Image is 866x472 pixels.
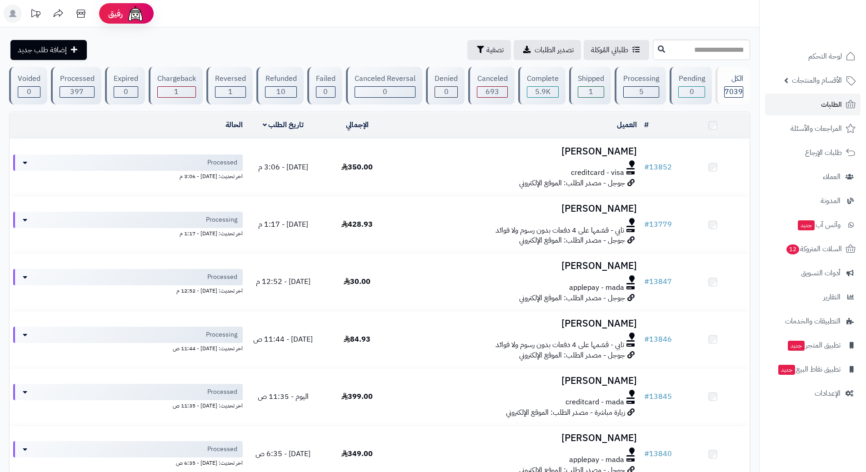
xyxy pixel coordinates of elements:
a: العملاء [765,166,861,188]
span: 0 [383,86,387,97]
span: [DATE] - 11:44 ص [253,334,313,345]
span: 1 [228,86,233,97]
span: جديد [788,341,805,351]
span: تطبيق المتجر [787,339,841,352]
a: Shipped 1 [567,67,613,104]
div: Shipped [578,74,604,84]
div: 0 [18,87,40,97]
span: Processed [207,273,237,282]
span: وآتس آب [797,219,841,231]
span: [DATE] - 3:06 م [258,162,308,173]
div: Expired [114,74,138,84]
span: 5.9K [535,86,551,97]
div: 1 [158,87,195,97]
a: Processing 5 [613,67,668,104]
a: تاريخ الطلب [263,119,304,130]
a: المدونة [765,190,861,212]
div: Refunded [265,74,296,84]
span: جوجل - مصدر الطلب: الموقع الإلكتروني [519,178,625,189]
a: الكل7039 [714,67,752,104]
h3: [PERSON_NAME] [398,204,637,214]
div: 1 [578,87,604,97]
span: 350.00 [341,162,373,173]
a: #13779 [644,219,672,230]
a: طلباتي المُوكلة [584,40,649,60]
a: Canceled 693 [466,67,516,104]
a: العميل [617,119,637,130]
a: #13846 [644,334,672,345]
span: 0 [124,86,128,97]
span: # [644,448,649,459]
a: أدوات التسويق [765,262,861,284]
div: Voided [18,74,40,84]
span: # [644,391,649,402]
span: الأقسام والمنتجات [792,74,842,87]
h3: [PERSON_NAME] [398,433,637,443]
span: المدونة [821,194,841,207]
span: اليوم - 11:35 ص [258,391,309,402]
div: Pending [678,74,705,84]
span: Processing [206,330,237,339]
a: Failed 0 [305,67,344,104]
span: creditcard - visa [571,168,624,178]
div: Processing [623,74,659,84]
a: Processed 397 [49,67,103,104]
span: طلباتي المُوكلة [591,45,628,55]
h3: [PERSON_NAME] [398,318,637,329]
span: جديد [798,220,815,230]
span: 5 [639,86,644,97]
a: # [644,119,649,130]
span: تابي - قسّمها على 4 دفعات بدون رسوم ولا فوائد [496,340,624,350]
a: Refunded 10 [255,67,305,104]
a: #13847 [644,276,672,287]
div: Complete [527,74,559,84]
h3: [PERSON_NAME] [398,261,637,271]
span: السلات المتروكة [786,243,842,255]
a: Canceled Reversal 0 [344,67,424,104]
div: Failed [316,74,335,84]
span: الإعدادات [815,387,841,400]
a: #13852 [644,162,672,173]
img: logo-2.png [804,18,857,37]
span: Processing [206,215,237,224]
span: 0 [323,86,328,97]
a: التطبيقات والخدمات [765,310,861,332]
div: 10 [265,87,296,97]
div: الكل [724,74,743,84]
div: Canceled Reversal [355,74,415,84]
div: 397 [60,87,94,97]
a: Reversed 1 [205,67,255,104]
a: #13845 [644,391,672,402]
span: جوجل - مصدر الطلب: الموقع الإلكتروني [519,293,625,303]
a: Denied 0 [424,67,466,104]
div: اخر تحديث: [DATE] - 6:35 ص [13,457,243,467]
span: جوجل - مصدر الطلب: الموقع الإلكتروني [519,235,625,246]
a: السلات المتروكة12 [765,238,861,260]
a: تطبيق المتجرجديد [765,334,861,356]
div: 5 [624,87,659,97]
span: 0 [444,86,449,97]
a: الإجمالي [346,119,369,130]
span: تطبيق نقاط البيع [777,363,841,376]
span: رفيق [108,8,123,19]
span: 397 [70,86,84,97]
span: 399.00 [341,391,373,402]
a: تحديثات المنصة [24,5,47,25]
span: 10 [276,86,285,97]
span: [DATE] - 1:17 م [258,219,308,230]
div: 0 [435,87,457,97]
span: [DATE] - 12:52 م [256,276,310,287]
span: 349.00 [341,448,373,459]
span: 0 [27,86,31,97]
span: 7039 [725,86,743,97]
a: Chargeback 1 [147,67,205,104]
span: زيارة مباشرة - مصدر الطلب: الموقع الإلكتروني [506,407,625,418]
a: لوحة التحكم [765,45,861,67]
div: 1 [215,87,245,97]
span: جوجل - مصدر الطلب: الموقع الإلكتروني [519,350,625,361]
div: 5931 [527,87,558,97]
span: إضافة طلب جديد [18,45,67,55]
div: اخر تحديث: [DATE] - 1:17 م [13,228,243,238]
div: اخر تحديث: [DATE] - 11:35 ص [13,400,243,410]
div: Chargeback [157,74,196,84]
